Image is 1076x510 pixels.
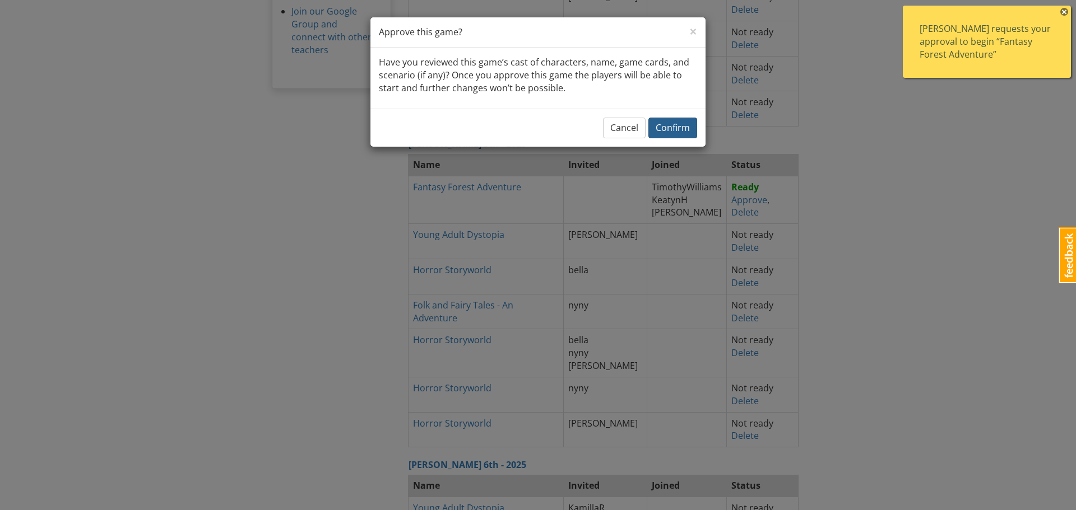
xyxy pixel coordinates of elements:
[1060,8,1068,16] span: ×
[379,56,697,95] p: Have you reviewed this game’s cast of characters, name, game cards, and scenario (if any)? Once y...
[920,22,1054,61] div: [PERSON_NAME] requests your approval to begin “Fantasy Forest Adventure”
[689,22,697,40] span: ×
[656,121,690,134] span: Confirm
[370,17,706,48] div: Approve this game?
[648,118,697,138] button: Confirm
[603,118,646,138] button: Cancel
